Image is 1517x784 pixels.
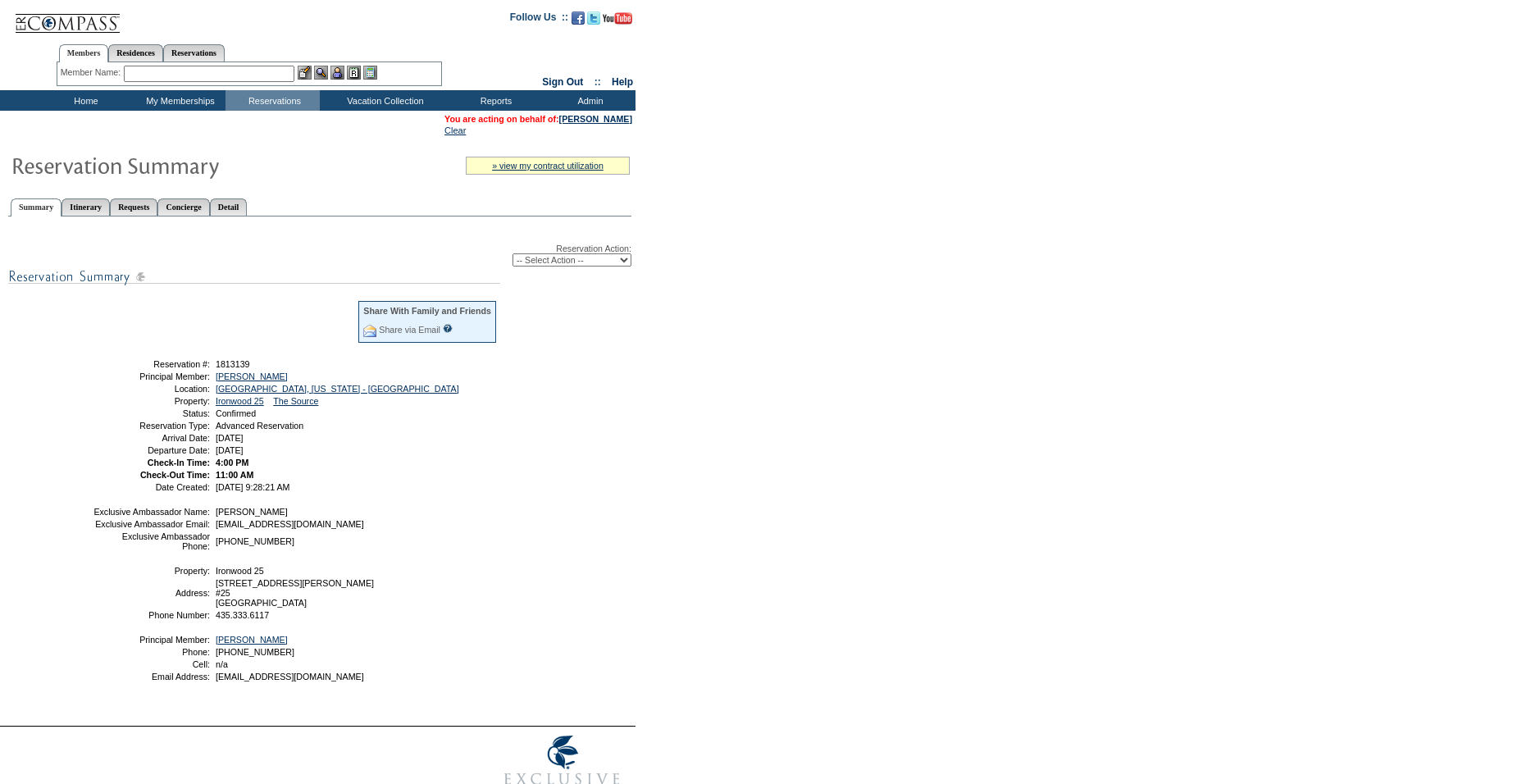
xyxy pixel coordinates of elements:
td: Address: [93,578,210,608]
td: Home [37,90,131,111]
a: Itinerary [61,198,110,216]
td: Reservation Type: [93,421,210,431]
img: Impersonate [330,66,344,80]
span: n/a [216,659,228,669]
strong: Check-In Time: [148,458,210,467]
span: [DATE] 9:28:21 AM [216,482,289,492]
a: [GEOGRAPHIC_DATA], [US_STATE] - [GEOGRAPHIC_DATA] [216,384,459,394]
div: Member Name: [61,66,124,80]
a: Share via Email [379,325,440,335]
a: Ironwood 25 [216,396,264,406]
span: 1813139 [216,359,250,369]
td: Cell: [93,659,210,669]
img: b_calculator.gif [363,66,377,80]
img: Subscribe to our YouTube Channel [603,12,632,25]
td: Phone Number: [93,610,210,620]
a: Detail [210,198,248,216]
img: View [314,66,328,80]
a: Become our fan on Facebook [572,16,585,26]
span: [PERSON_NAME] [216,507,288,517]
span: 11:00 AM [216,470,253,480]
a: Requests [110,198,157,216]
a: Members [59,44,109,62]
input: What is this? [443,324,453,333]
a: [PERSON_NAME] [559,114,632,124]
a: Follow us on Twitter [587,16,600,26]
a: Help [612,76,633,88]
span: 435.333.6117 [216,610,269,620]
span: [PHONE_NUMBER] [216,647,294,657]
a: Clear [444,125,466,135]
td: Principal Member: [93,635,210,645]
td: Reservations [225,90,320,111]
span: [EMAIL_ADDRESS][DOMAIN_NAME] [216,672,364,681]
td: Vacation Collection [320,90,447,111]
span: [DATE] [216,433,244,443]
a: » view my contract utilization [492,161,604,171]
td: Reports [447,90,541,111]
img: b_edit.gif [298,66,312,80]
span: Ironwood 25 [216,566,264,576]
span: :: [594,76,601,88]
td: Exclusive Ambassador Name: [93,507,210,517]
a: Summary [11,198,61,217]
img: subTtlResSummary.gif [8,267,500,287]
a: The Source [273,396,318,406]
img: Follow us on Twitter [587,11,600,25]
span: [PHONE_NUMBER] [216,536,294,546]
td: Departure Date: [93,445,210,455]
td: Phone: [93,647,210,657]
a: Reservations [163,44,225,62]
td: Property: [93,566,210,576]
a: Sign Out [542,76,583,88]
div: Share With Family and Friends [363,306,491,316]
div: Reservation Action: [8,244,631,267]
strong: Check-Out Time: [140,470,210,480]
a: [PERSON_NAME] [216,371,288,381]
td: Arrival Date: [93,433,210,443]
td: Status: [93,408,210,418]
td: Location: [93,384,210,394]
td: Exclusive Ambassador Phone: [93,531,210,551]
td: Email Address: [93,672,210,681]
img: Reservaton Summary [11,148,339,181]
span: Advanced Reservation [216,421,303,431]
span: 4:00 PM [216,458,248,467]
span: [STREET_ADDRESS][PERSON_NAME] #25 [GEOGRAPHIC_DATA] [216,578,374,608]
td: Property: [93,396,210,406]
span: [DATE] [216,445,244,455]
a: Residences [108,44,163,62]
td: Follow Us :: [510,10,568,30]
td: Admin [541,90,635,111]
td: Principal Member: [93,371,210,381]
span: Confirmed [216,408,256,418]
img: Reservations [347,66,361,80]
span: You are acting on behalf of: [444,114,632,124]
td: My Memberships [131,90,225,111]
img: Become our fan on Facebook [572,11,585,25]
a: Subscribe to our YouTube Channel [603,16,632,26]
a: Concierge [157,198,209,216]
td: Reservation #: [93,359,210,369]
span: [EMAIL_ADDRESS][DOMAIN_NAME] [216,519,364,529]
a: [PERSON_NAME] [216,635,288,645]
td: Date Created: [93,482,210,492]
td: Exclusive Ambassador Email: [93,519,210,529]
